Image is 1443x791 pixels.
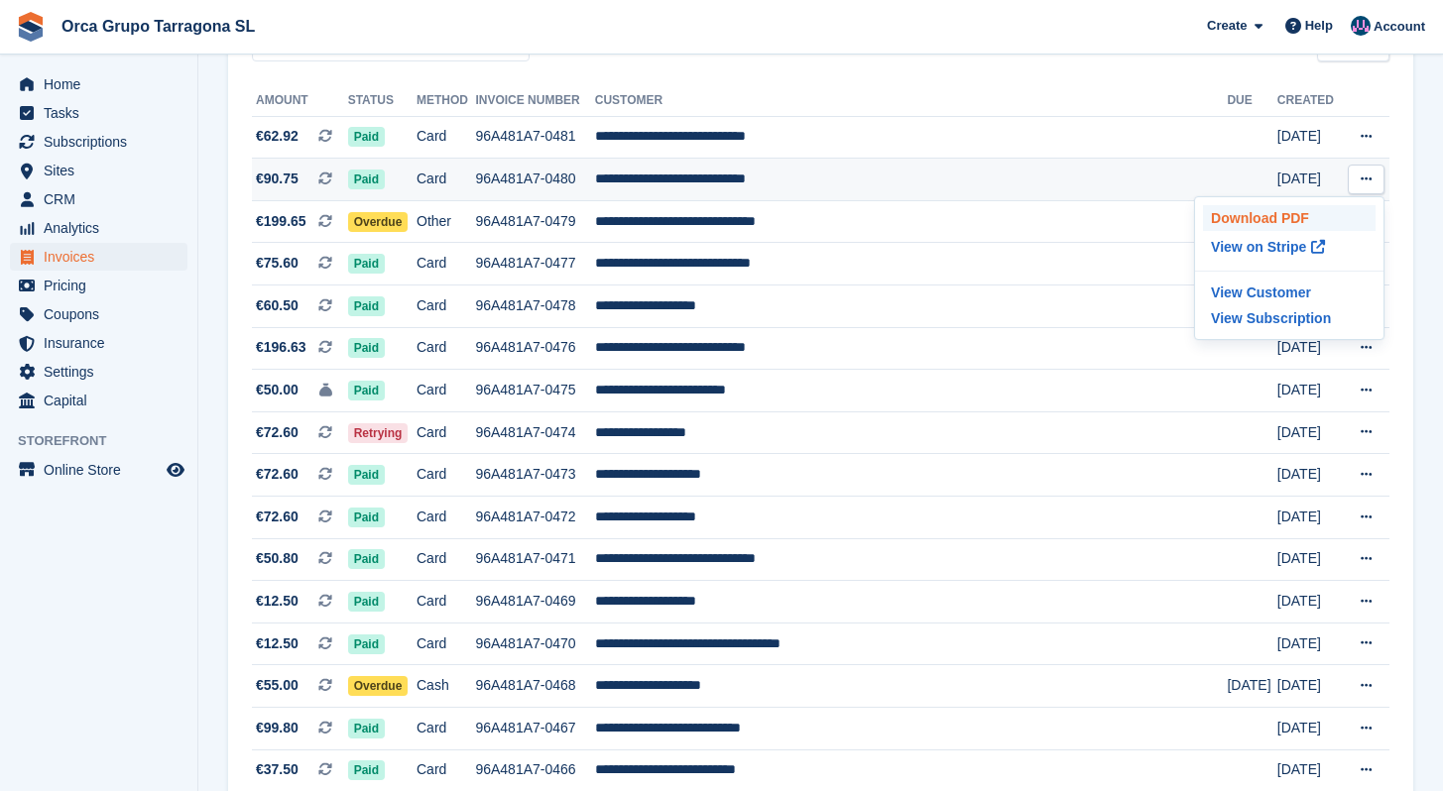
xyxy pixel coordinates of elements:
td: [DATE] [1277,665,1342,708]
span: €99.80 [256,718,299,738]
a: Orca Grupo Tarragona SL [54,10,263,43]
a: menu [10,456,187,484]
a: menu [10,243,187,271]
td: [DATE] [1277,708,1342,750]
span: €50.00 [256,380,299,400]
span: Invoices [44,243,163,271]
td: Card [417,538,475,581]
span: Overdue [348,676,409,696]
a: View Customer [1203,280,1376,305]
span: Analytics [44,214,163,242]
span: €199.65 [256,211,306,232]
td: Cash [417,665,475,708]
img: ADMIN MANAGMENT [1351,16,1371,36]
a: View Subscription [1203,305,1376,331]
a: menu [10,99,187,127]
td: [DATE] [1277,370,1342,412]
span: €50.80 [256,548,299,569]
a: Download PDF [1203,205,1376,231]
td: [DATE] [1227,665,1276,708]
span: Pricing [44,272,163,299]
td: 96A481A7-0467 [475,708,594,750]
span: Paid [348,254,385,274]
td: [DATE] [1277,538,1342,581]
th: Method [417,85,475,117]
a: menu [10,358,187,386]
td: 96A481A7-0478 [475,285,594,328]
span: Account [1374,17,1425,37]
span: €62.92 [256,126,299,147]
td: [DATE] [1277,454,1342,497]
span: Paid [348,592,385,612]
td: [DATE] [1277,497,1342,539]
span: Insurance [44,329,163,357]
span: Paid [348,381,385,400]
td: Card [417,497,475,539]
td: [DATE] [1277,411,1342,454]
td: Card [417,116,475,159]
span: €12.50 [256,633,299,654]
a: menu [10,214,187,242]
td: Card [417,708,475,750]
span: €72.60 [256,464,299,485]
td: [DATE] [1277,581,1342,623]
td: [DATE] [1277,159,1342,201]
td: Card [417,581,475,623]
a: menu [10,128,187,156]
span: CRM [44,185,163,213]
span: Paid [348,338,385,358]
span: Paid [348,719,385,738]
span: Paid [348,465,385,485]
span: Storefront [18,431,197,451]
a: View on Stripe [1203,231,1376,263]
span: Overdue [348,212,409,232]
span: Capital [44,387,163,414]
td: 96A481A7-0474 [475,411,594,454]
span: Subscriptions [44,128,163,156]
span: €55.00 [256,675,299,696]
span: Paid [348,127,385,147]
td: 96A481A7-0476 [475,327,594,370]
td: Card [417,285,475,328]
td: 96A481A7-0475 [475,370,594,412]
th: Invoice Number [475,85,594,117]
td: [DATE] [1277,327,1342,370]
span: Settings [44,358,163,386]
span: Paid [348,549,385,569]
a: menu [10,157,187,184]
a: Preview store [164,458,187,482]
span: Paid [348,634,385,654]
td: 96A481A7-0479 [475,200,594,243]
a: menu [10,329,187,357]
span: Paid [348,508,385,527]
a: menu [10,387,187,414]
span: €12.50 [256,591,299,612]
th: Amount [252,85,348,117]
td: Card [417,411,475,454]
span: Retrying [348,423,409,443]
td: 96A481A7-0470 [475,622,594,665]
th: Created [1277,85,1342,117]
td: 96A481A7-0472 [475,497,594,539]
span: €90.75 [256,169,299,189]
span: Sites [44,157,163,184]
td: [DATE] [1277,622,1342,665]
span: €72.60 [256,422,299,443]
span: Paid [348,169,385,189]
td: 96A481A7-0471 [475,538,594,581]
td: Card [417,159,475,201]
span: Online Store [44,456,163,484]
span: Home [44,70,163,98]
td: Card [417,327,475,370]
td: Card [417,370,475,412]
span: €37.50 [256,759,299,780]
td: Card [417,622,475,665]
td: [DATE] [1277,116,1342,159]
span: Create [1207,16,1247,36]
td: Other [417,200,475,243]
a: menu [10,272,187,299]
